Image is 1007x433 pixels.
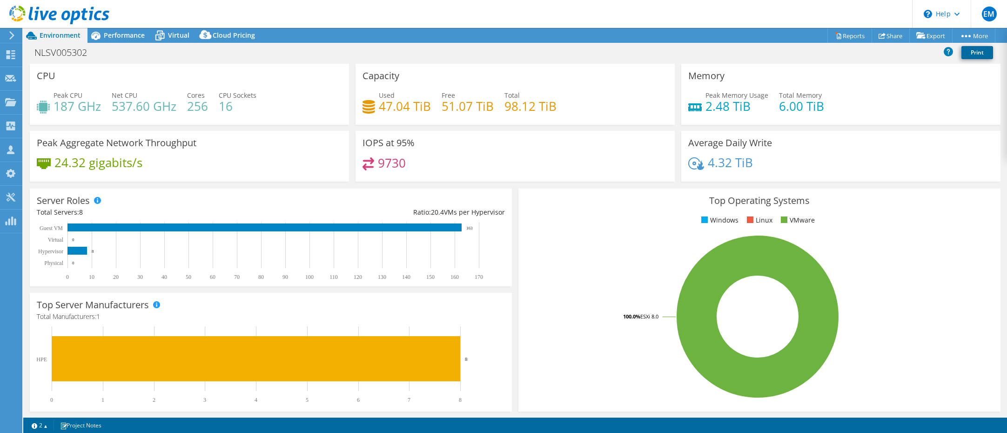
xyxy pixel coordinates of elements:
[442,91,455,100] span: Free
[745,215,772,225] li: Linux
[708,157,753,168] h4: 4.32 TiB
[104,31,145,40] span: Performance
[40,31,81,40] span: Environment
[255,397,257,403] text: 4
[466,226,473,230] text: 163
[92,249,94,254] text: 8
[640,313,658,320] tspan: ESXi 8.0
[213,31,255,40] span: Cloud Pricing
[688,138,772,148] h3: Average Daily Write
[504,101,557,111] h4: 98.12 TiB
[54,101,101,111] h4: 187 GHz
[329,274,338,280] text: 110
[378,274,386,280] text: 130
[271,207,505,217] div: Ratio: VMs per Hypervisor
[402,274,410,280] text: 140
[234,274,240,280] text: 70
[379,101,431,111] h4: 47.04 TiB
[219,91,256,100] span: CPU Sockets
[186,274,191,280] text: 50
[827,28,872,43] a: Reports
[54,91,82,100] span: Peak CPU
[363,71,399,81] h3: Capacity
[450,274,459,280] text: 160
[37,207,271,217] div: Total Servers:
[203,397,206,403] text: 3
[187,101,208,111] h4: 256
[688,71,725,81] h3: Memory
[705,101,768,111] h4: 2.48 TiB
[66,274,69,280] text: 0
[426,274,435,280] text: 150
[187,91,205,100] span: Cores
[924,10,932,18] svg: \n
[779,215,815,225] li: VMware
[504,91,520,100] span: Total
[952,28,995,43] a: More
[113,274,119,280] text: 20
[112,91,137,100] span: Net CPU
[379,91,395,100] span: Used
[72,261,74,265] text: 0
[525,196,994,206] h3: Top Operating Systems
[442,101,494,111] h4: 51.07 TiB
[37,196,90,206] h3: Server Roles
[699,215,738,225] li: Windows
[219,101,256,111] h4: 16
[909,28,953,43] a: Export
[161,274,167,280] text: 40
[168,31,189,40] span: Virtual
[363,138,415,148] h3: IOPS at 95%
[623,313,640,320] tspan: 100.0%
[37,138,196,148] h3: Peak Aggregate Network Throughput
[30,47,101,58] h1: NLSV005302
[112,101,176,111] h4: 537.60 GHz
[357,397,360,403] text: 6
[96,312,100,321] span: 1
[89,274,94,280] text: 10
[153,397,155,403] text: 2
[459,397,462,403] text: 8
[54,157,142,168] h4: 24.32 gigabits/s
[48,237,64,243] text: Virtual
[25,419,54,431] a: 2
[54,419,108,431] a: Project Notes
[101,397,104,403] text: 1
[408,397,410,403] text: 7
[431,208,444,216] span: 20.4
[305,274,314,280] text: 100
[37,311,505,322] h4: Total Manufacturers:
[475,274,483,280] text: 170
[36,356,47,363] text: HPE
[872,28,910,43] a: Share
[961,46,993,59] a: Print
[38,248,63,255] text: Hypervisor
[79,208,83,216] span: 8
[705,91,768,100] span: Peak Memory Usage
[982,7,997,21] span: EM
[40,225,63,231] text: Guest VM
[282,274,288,280] text: 90
[37,300,149,310] h3: Top Server Manufacturers
[306,397,309,403] text: 5
[37,71,55,81] h3: CPU
[779,101,824,111] h4: 6.00 TiB
[465,356,468,362] text: 8
[378,158,406,168] h4: 9730
[354,274,362,280] text: 120
[50,397,53,403] text: 0
[210,274,215,280] text: 60
[779,91,822,100] span: Total Memory
[44,260,63,266] text: Physical
[137,274,143,280] text: 30
[72,237,74,242] text: 0
[258,274,264,280] text: 80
